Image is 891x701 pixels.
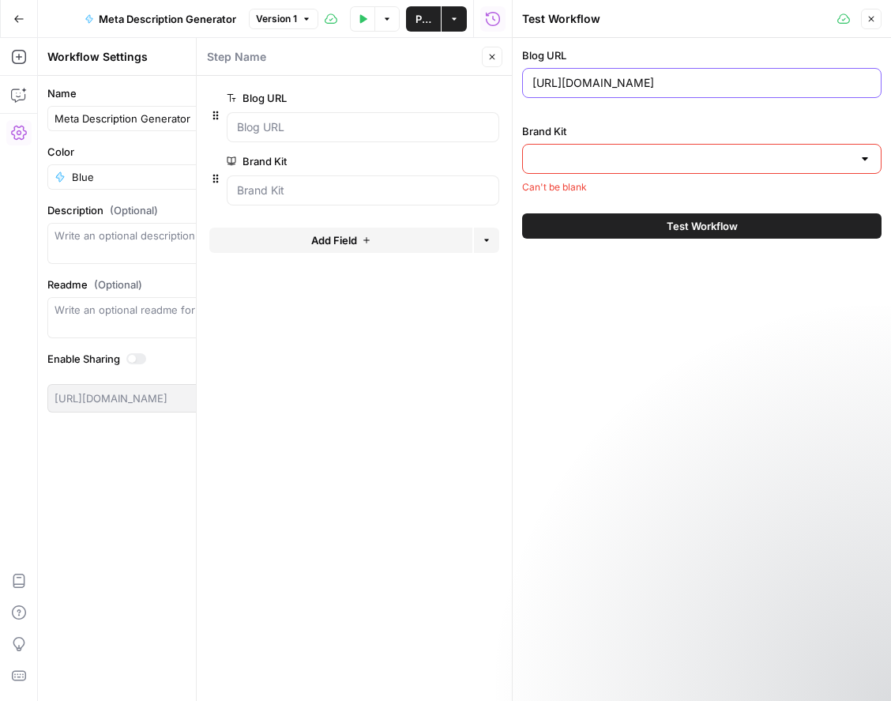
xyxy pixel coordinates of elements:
button: Test Workflow [522,213,882,239]
span: Test Workflow [667,218,738,234]
label: Description [47,202,324,218]
span: Meta Description Generator [99,11,236,27]
button: Version 1 [249,9,318,29]
label: Color [47,144,324,160]
label: Brand Kit [227,153,410,169]
label: Blog URL [522,47,882,63]
button: Add Field [209,228,472,253]
span: Version 1 [256,12,297,26]
input: Brand Kit [237,183,489,198]
button: Meta Description Generator [75,6,246,32]
div: Can't be blank [522,180,882,194]
input: Blue [72,169,299,185]
label: Blog URL [227,90,410,106]
span: Add Field [311,232,357,248]
span: (Optional) [110,202,158,218]
label: Enable Sharing [47,351,324,367]
div: Workflow Settings [47,49,299,65]
input: Blog URL [237,119,489,135]
span: Publish [415,11,431,27]
label: Readme [47,277,324,292]
input: Untitled [55,111,317,126]
label: Name [47,85,324,101]
button: Publish [406,6,441,32]
label: Brand Kit [522,123,882,139]
span: (Optional) [94,277,142,292]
